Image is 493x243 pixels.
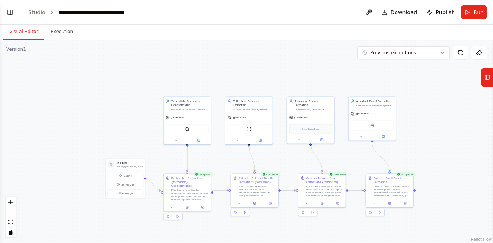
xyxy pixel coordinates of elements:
[378,5,421,19] button: Download
[314,201,330,206] button: View output
[233,108,270,111] div: Scraper de manière agressive et exhaustive les sites web des organismes de formation pour extrair...
[306,176,344,184] div: Generer Rapport Final Formations {formation}
[247,142,257,171] g: Edge from a6a3c616-4519-444e-949a-9a83d395a96c to 862306fa-4758-4aac-abe6-34c50072ab6f
[171,116,184,119] span: gpt-4o-mini
[107,190,143,197] button: Manage
[366,174,414,218] div: CompletedEnvoyer Email Synthese FormationCréer et ENVOYER directement un email professionnel pers...
[28,9,45,15] a: Studio
[309,142,324,171] g: Edge from 8821b050-2eb1-490f-87ed-f7387141534a to d12828fc-fa89-40e9-8529-bddcb0a56a2e
[117,161,143,165] h3: Triggers
[107,172,143,179] button: Event
[231,174,279,218] div: CompletedCollecter Dates et Details Formations {formation}Pour chaque organisme identifie dans la...
[374,176,411,184] div: Envoyer Email Synthese Formation
[423,5,458,19] button: Publish
[398,201,411,206] button: Open in side panel
[6,217,16,227] button: fit view
[372,134,394,139] button: Open in side panel
[370,123,374,128] img: Google gmail
[461,5,487,19] button: Run
[5,7,15,18] button: Show left sidebar
[171,99,209,107] div: Specialiste Recherche Geographique
[396,172,415,177] div: Completed
[246,127,251,132] img: ScrapeWebsiteTool
[233,116,246,119] span: gpt-4o-mini
[6,227,16,237] button: toggle interactivity
[370,50,416,56] span: Previous executions
[331,201,344,206] button: Open in side panel
[287,97,335,144] div: Analyseur Rapport FormationConsolider et presenter les donnees collectees sur les formations en {...
[249,138,271,143] button: Open in side panel
[225,97,273,145] div: Collecteur Donnees FormationScraper de manière agressive et exhaustive les sites web des organism...
[436,8,455,16] span: Publish
[44,24,79,40] button: Execution
[302,127,319,131] span: Drop tools here
[171,108,209,111] div: Identifier et localiser tous les organismes de formation professionnelle (UNIQUEMENT) proposant d...
[295,99,332,107] div: Analyseur Rapport Formation
[311,137,333,142] button: Open in side panel
[193,172,213,177] div: Completed
[117,165,143,168] p: No triggers configured
[328,172,348,177] div: Completed
[171,189,209,201] div: Effectuer une recherche approfondie pour identifier tous les organismes et centres de formation p...
[306,185,344,197] div: Consolider toutes les donnees collectees pour creer un rapport final complet et bien structure de...
[107,181,143,188] button: Schedule
[163,97,211,145] div: Specialiste Recherche GeographiqueIdentifier et localiser tous les organismes de formation profes...
[356,112,369,115] span: gpt-4o-mini
[356,104,394,107] div: Composer un email de synthèse professionnel contenant les principales opportunités de formation e...
[239,176,276,184] div: Collecter Dates et Details Formations {formation}
[473,8,484,16] span: Run
[124,174,131,178] span: Event
[261,172,280,177] div: Completed
[471,237,492,241] a: React Flow attribution
[3,24,44,40] button: Visual Editor
[381,201,397,206] button: View output
[263,201,277,206] button: Open in side panel
[374,185,411,197] div: Créer et ENVOYER directement un email professionnel personnalisé de synthèse des formations en {f...
[213,189,228,193] g: Edge from 5fbe913d-374a-4b8d-9cad-137b4d5954aa to 862306fa-4758-4aac-abe6-34c50072ab6f
[6,197,16,207] button: zoom in
[106,158,145,199] div: TriggersNo triggers configuredEventScheduleManage
[179,205,195,209] button: View output
[295,108,332,111] div: Consolider et presenter les donnees collectees sur les formations en {formation} disponibles pres...
[122,191,133,195] span: Manage
[233,99,270,107] div: Collecteur Donnees Formation
[348,97,396,141] div: Assistant Email FormationComposer un email de synthèse professionnel contenant les principales op...
[188,138,210,143] button: Open in side panel
[171,176,209,188] div: Rechercher Formations {formation} Geographiques
[294,116,308,119] span: gpt-4o-mini
[185,146,189,171] g: Edge from 72c93939-4d09-4c96-a94c-7754ab4316ac to 5fbe913d-374a-4b8d-9cad-137b4d5954aa
[391,8,418,16] span: Download
[239,185,276,197] div: Pour chaque organisme identifie dans la tache precedente, visiter leur site web pour extraire les...
[6,46,26,52] div: Version 1
[28,8,125,16] nav: breadcrumb
[370,142,391,171] g: Edge from 3287f2e8-a5cc-4e0b-885a-9cc1d5950dd5 to 371d0753-6fab-4069-abf5-97755131e54b
[121,183,134,186] span: Schedule
[246,201,263,206] button: View output
[281,189,296,193] g: Edge from 862306fa-4758-4aac-abe6-34c50072ab6f to d12828fc-fa89-40e9-8529-bddcb0a56a2e
[196,205,209,209] button: Open in side panel
[357,46,450,59] button: Previous executions
[185,127,189,132] img: SerpApiGoogleSearchTool
[298,174,346,218] div: CompletedGenerer Rapport Final Formations {formation}Consolider toutes les donnees collectees pou...
[348,189,363,193] g: Edge from d12828fc-fa89-40e9-8529-bddcb0a56a2e to 371d0753-6fab-4069-abf5-97755131e54b
[144,176,161,193] g: Edge from triggers to 5fbe913d-374a-4b8d-9cad-137b4d5954aa
[163,174,211,222] div: CompletedRechercher Formations {formation} GeographiquesEffectuer une recherche approfondie pour ...
[6,197,16,237] div: React Flow controls
[356,99,394,103] div: Assistant Email Formation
